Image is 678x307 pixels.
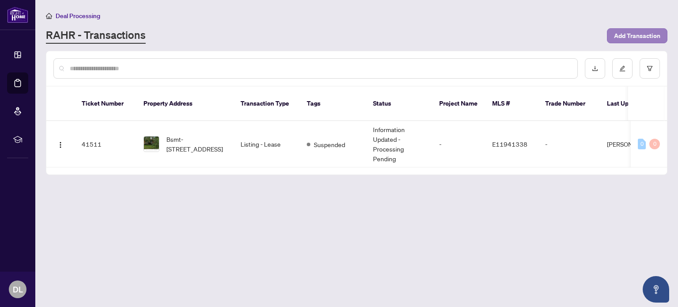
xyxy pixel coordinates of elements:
[366,87,432,121] th: Status
[46,28,146,44] a: RAHR - Transactions
[136,87,234,121] th: Property Address
[592,65,598,72] span: download
[432,87,485,121] th: Project Name
[600,87,666,121] th: Last Updated By
[234,121,300,167] td: Listing - Lease
[614,29,660,43] span: Add Transaction
[432,121,485,167] td: -
[234,87,300,121] th: Transaction Type
[600,121,666,167] td: [PERSON_NAME]
[485,87,538,121] th: MLS #
[7,7,28,23] img: logo
[144,136,159,152] img: thumbnail-img
[366,121,432,167] td: Information Updated - Processing Pending
[46,13,52,19] span: home
[75,87,136,121] th: Ticket Number
[166,134,226,154] span: Bsmt-[STREET_ADDRESS]
[13,283,23,296] span: DL
[585,58,605,79] button: download
[538,121,600,167] td: -
[649,139,660,149] div: 0
[56,12,100,20] span: Deal Processing
[612,58,633,79] button: edit
[300,87,366,121] th: Tags
[53,137,68,151] button: Logo
[314,140,345,149] span: Suspended
[607,28,667,43] button: Add Transaction
[643,276,669,303] button: Open asap
[638,139,646,149] div: 0
[75,121,136,167] td: 41511
[647,65,653,72] span: filter
[640,58,660,79] button: filter
[492,140,527,148] span: E11941338
[538,87,600,121] th: Trade Number
[619,65,625,72] span: edit
[57,141,64,148] img: Logo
